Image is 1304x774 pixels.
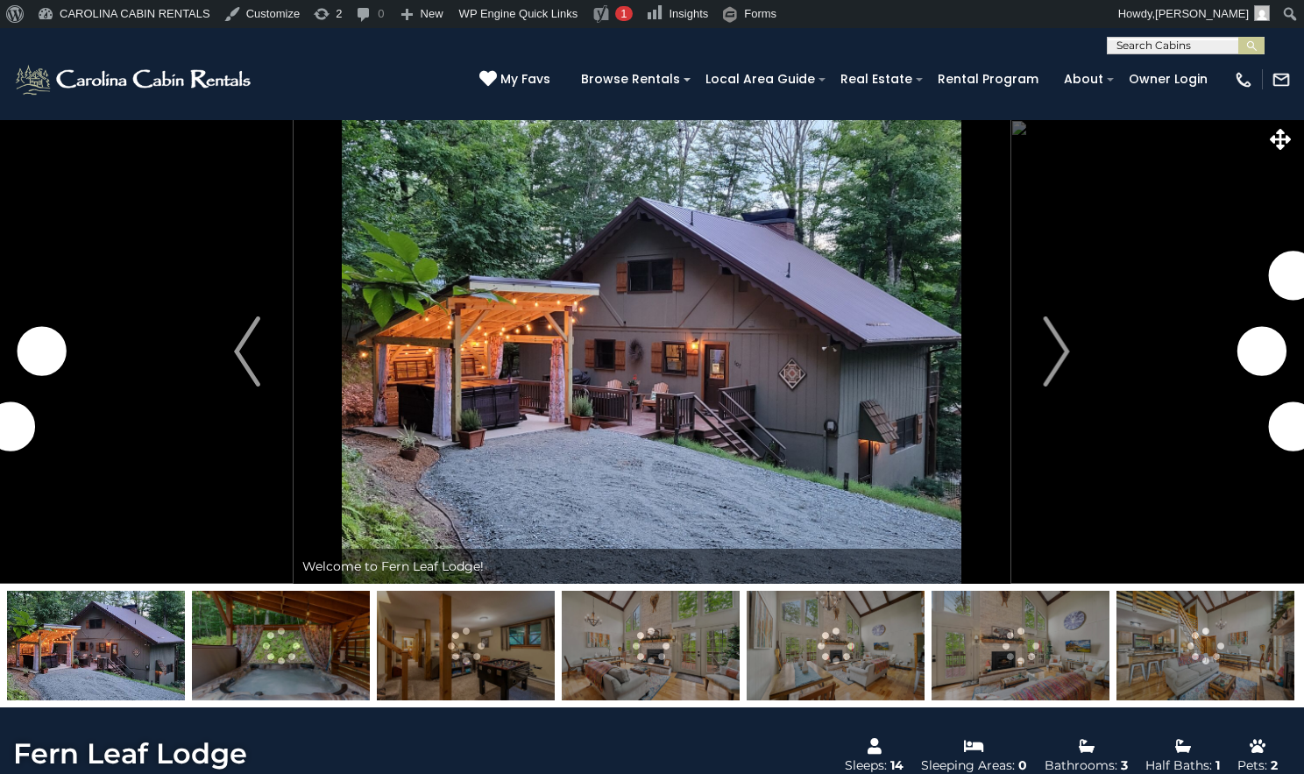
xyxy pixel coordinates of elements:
[7,591,185,700] img: 168565209
[1044,316,1070,387] img: arrow
[1234,70,1253,89] img: phone-regular-white.png
[1120,66,1216,93] a: Owner Login
[1010,119,1103,584] button: Next
[932,591,1109,700] img: 168689124
[1055,66,1112,93] a: About
[192,591,370,700] img: 168565234
[1116,591,1294,700] img: 168689122
[562,591,740,700] img: 168689120
[697,66,824,93] a: Local Area Guide
[13,62,256,97] img: White-1-2.png
[572,66,689,93] a: Browse Rentals
[294,549,1010,584] div: Welcome to Fern Leaf Lodge!
[832,66,921,93] a: Real Estate
[929,66,1047,93] a: Rental Program
[201,119,294,584] button: Previous
[234,316,260,387] img: arrow
[479,70,555,89] a: My Favs
[500,70,550,89] span: My Favs
[747,591,925,700] img: 168689123
[377,591,555,700] img: 168565240
[1272,70,1291,89] img: mail-regular-white.png
[620,7,627,20] span: 1
[1155,7,1249,20] span: [PERSON_NAME]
